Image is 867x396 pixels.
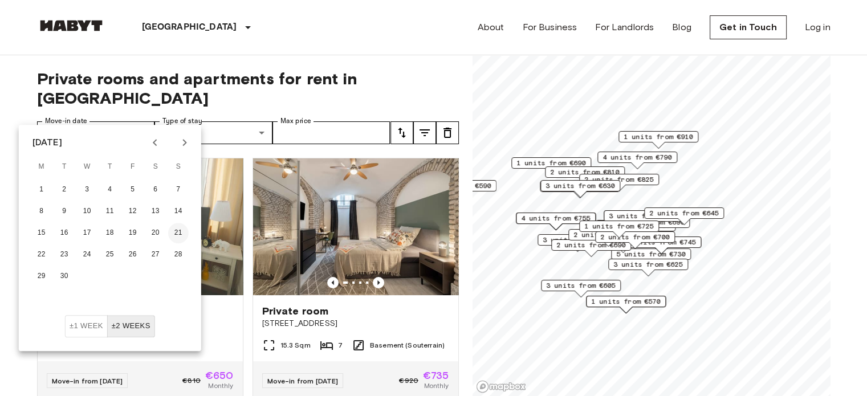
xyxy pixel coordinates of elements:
button: 22 [31,244,52,265]
span: 2 units from €825 [584,174,654,185]
button: 23 [54,244,75,265]
button: 5 [123,179,143,200]
span: 3 units from €800 [609,211,678,221]
span: €920 [399,375,418,386]
button: 16 [54,223,75,243]
div: Map marker [551,239,631,257]
button: Previous image [327,277,339,288]
div: Move In Flexibility [65,315,155,337]
button: 11 [100,201,120,222]
button: 18 [100,223,120,243]
div: Map marker [597,152,677,169]
span: €650 [205,370,234,381]
button: 4 [100,179,120,200]
span: €810 [182,375,201,386]
label: Type of stay [162,116,202,126]
button: 19 [123,223,143,243]
span: Saturday [145,156,166,178]
span: [STREET_ADDRESS] [262,318,449,329]
button: 9 [54,201,75,222]
div: Map marker [579,221,659,238]
button: ±2 weeks [107,315,155,337]
span: Friday [123,156,143,178]
button: tune [413,121,436,144]
div: Map marker [540,180,620,198]
span: €735 [423,370,449,381]
span: Move-in from [DATE] [267,377,339,385]
a: For Business [522,21,577,34]
div: Map marker [541,280,621,297]
img: Marketing picture of unit DE-02-004-006-05HF [253,158,458,295]
a: Blog [672,21,691,34]
span: 1 units from €570 [591,296,661,307]
span: Monthly [424,381,449,391]
button: 15 [31,223,52,243]
a: For Landlords [595,21,654,34]
span: Sunday [168,156,189,178]
span: 2 units from €700 [600,232,670,242]
button: 6 [145,179,166,200]
span: 3 units from €605 [546,280,616,291]
button: 8 [31,201,52,222]
div: Map marker [644,207,724,225]
label: Max price [280,116,311,126]
div: Map marker [579,174,659,191]
button: 13 [145,201,166,222]
span: Tuesday [54,156,75,178]
button: 28 [168,244,189,265]
span: 1 units from €725 [584,221,654,231]
span: 7 [338,340,343,350]
button: 7 [168,179,189,200]
span: 2 units from €690 [556,240,626,250]
a: Get in Touch [710,15,787,39]
span: 15.3 Sqm [280,340,311,350]
div: Map marker [511,157,591,175]
button: Next month [175,133,194,152]
span: Private room [262,304,329,318]
span: Move-in from [DATE] [52,377,123,385]
div: Map marker [568,229,648,247]
div: Map marker [545,166,625,184]
span: Private rooms and apartments for rent in [GEOGRAPHIC_DATA] [37,69,459,108]
span: 2 units from €925 [573,230,643,240]
span: 2 units from €645 [649,208,719,218]
button: 17 [77,223,97,243]
button: 20 [145,223,166,243]
div: Map marker [621,236,701,254]
div: Map marker [538,234,617,252]
span: 3 units from €745 [626,237,696,247]
span: 3 units from €625 [613,259,683,270]
div: Map marker [516,213,596,230]
span: Thursday [100,156,120,178]
span: 4 units from €755 [521,213,591,223]
button: 27 [145,244,166,265]
div: Map marker [595,231,675,249]
button: 12 [123,201,143,222]
span: 4 units from €790 [603,152,672,162]
div: Map marker [610,217,690,234]
button: 30 [54,266,75,287]
span: 5 units from €730 [616,249,686,259]
button: tune [390,121,413,144]
a: Log in [805,21,831,34]
span: 2 units from €810 [550,167,620,177]
span: 1 units from €690 [516,158,586,168]
label: Move-in date [45,116,87,126]
button: 26 [123,244,143,265]
p: [GEOGRAPHIC_DATA] [142,21,237,34]
div: Map marker [417,180,496,198]
span: Basement (Souterrain) [370,340,445,350]
img: Habyt [37,20,105,31]
span: 3 units from €590 [422,181,491,191]
span: Monday [31,156,52,178]
button: 14 [168,201,189,222]
button: tune [436,121,459,144]
div: Map marker [618,131,698,149]
span: 1 units from €910 [624,132,693,142]
div: [DATE] [32,136,62,149]
button: 29 [31,266,52,287]
div: Map marker [604,210,683,228]
span: 3 units from €630 [546,181,615,191]
div: Map marker [540,181,620,198]
button: 1 [31,179,52,200]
